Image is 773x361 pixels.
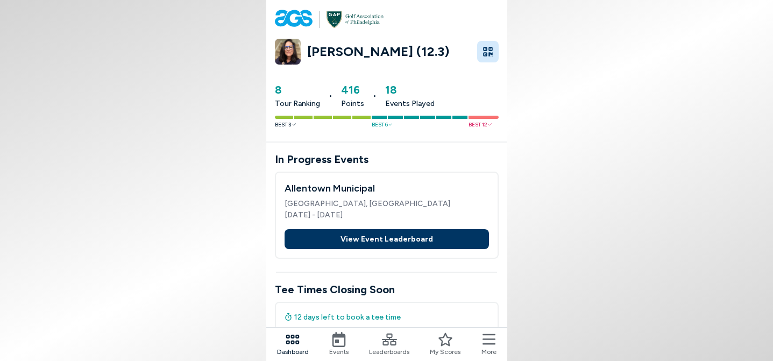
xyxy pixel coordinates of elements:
img: logo [327,11,384,28]
a: Leaderboards [369,332,409,357]
h3: Tee Times Closing Soon [275,281,499,298]
span: • [373,90,377,101]
span: • [329,90,332,101]
a: Events [329,332,349,357]
a: Dashboard [277,332,309,357]
span: Events Played [385,98,435,109]
a: [PERSON_NAME] (12.3) [307,44,471,59]
h3: In Progress Events [275,151,499,167]
button: View Event Leaderboard [285,229,489,249]
span: 416 [341,82,364,98]
span: My Scores [430,347,460,357]
span: Events [329,347,349,357]
span: Tour Ranking [275,98,320,109]
div: 12 days left to book a tee time [285,312,481,323]
span: 18 [385,82,435,98]
a: My Scores [430,332,460,357]
span: [DATE] - [DATE] [285,209,489,221]
img: avatar [275,39,301,65]
button: More [481,332,497,357]
span: Dashboard [277,347,309,357]
span: Points [341,98,364,109]
span: More [481,347,497,357]
span: 8 [275,82,320,98]
span: Best 6 [372,121,392,129]
span: Best 3 [275,121,296,129]
span: Best 12 [469,121,492,129]
h4: Allentown Municipal [285,181,489,196]
span: [GEOGRAPHIC_DATA], [GEOGRAPHIC_DATA] [285,198,489,209]
span: Leaderboards [369,347,409,357]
